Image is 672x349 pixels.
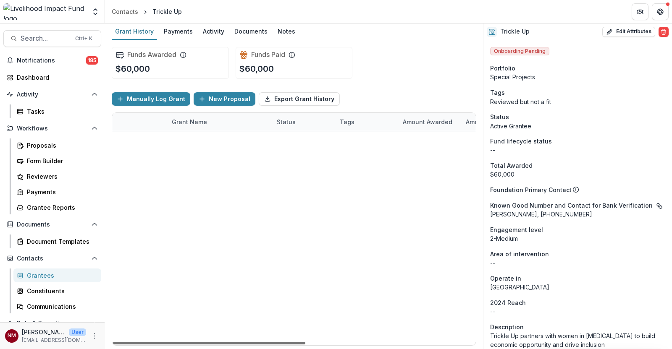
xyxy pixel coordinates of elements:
button: Open Workflows [3,122,101,135]
h2: Funds Paid [251,51,285,59]
div: Amount Awarded [398,113,461,131]
a: Document Templates [13,234,101,248]
a: Grant History [112,23,157,40]
p: [PERSON_NAME] [22,328,66,336]
div: Proposals [27,141,94,150]
div: Status [272,113,335,131]
span: Fund lifecycle status [490,137,552,146]
div: Dashboard [17,73,94,82]
button: More [89,331,100,341]
div: Grantee Reports [27,203,94,212]
a: Constituents [13,284,101,298]
div: Tags [335,117,360,126]
button: Manually Log Grant [112,92,190,106]
h2: Funds Awarded [127,51,176,59]
span: Area of intervention [490,250,549,258]
span: Contacts [17,255,88,262]
span: Engagement level [490,225,543,234]
div: Documents [231,25,271,37]
div: Payments [160,25,196,37]
a: Proposals [13,138,101,152]
div: Grant History [112,25,157,37]
a: Grantees [13,268,101,282]
span: Data & Reporting [17,320,88,327]
span: Notifications [17,57,86,64]
div: Activity [199,25,228,37]
div: Grant Name [167,113,272,131]
div: Status [272,117,301,126]
p: [PERSON_NAME], [PHONE_NUMBER] [490,210,665,219]
div: Amount Paid [461,113,524,131]
img: Livelihood Impact Fund logo [3,3,86,20]
nav: breadcrumb [108,5,185,18]
div: Document Templates [27,237,94,246]
div: $60,000 [490,170,665,179]
p: -- [490,307,665,316]
p: Amount Paid [466,117,503,126]
span: Activity [17,91,88,98]
span: Workflows [17,125,88,132]
a: Contacts [108,5,142,18]
button: New Proposal [194,92,255,106]
button: Search... [3,30,101,47]
p: $60,000 [239,63,274,75]
div: Contacts [112,7,138,16]
div: Grant Name [167,117,212,126]
a: Reviewers [13,169,101,183]
a: Dashboard [3,70,101,84]
span: 2024 Reach [490,298,526,307]
span: Status [490,112,509,121]
div: Ctrl + K [73,34,94,43]
span: Onboarding Pending [490,47,549,55]
div: Njeri Muthuri [8,333,16,339]
button: Open Contacts [3,252,101,265]
span: Operate in [490,274,521,283]
span: Description [490,323,524,331]
a: Payments [160,23,196,40]
div: Form Builder [27,156,94,165]
button: Linked binding [656,201,663,210]
span: Active Grantee [490,123,531,130]
button: Open Activity [3,88,101,101]
button: Get Help [652,3,669,20]
div: Grantees [27,271,94,280]
button: Edit Attributes [602,27,655,37]
p: $60,000 [115,63,150,75]
p: User [69,328,86,336]
div: Tags [335,113,398,131]
a: Communications [13,300,101,313]
button: Partners [632,3,648,20]
span: Search... [21,34,70,42]
a: Tasks [13,104,101,118]
div: Constituents [27,286,94,295]
a: Form Builder [13,154,101,168]
a: Documents [231,23,271,40]
button: Notifications185 [3,54,101,67]
div: Trickle Up [152,7,182,16]
p: 2-Medium [490,234,665,243]
button: Delete [659,27,669,37]
div: Amount Awarded [398,117,457,126]
div: Reviewers [27,172,94,181]
button: Open Documents [3,218,101,231]
span: 185 [86,56,98,65]
p: -- [490,146,665,154]
span: Reviewed but not a fit [490,99,551,106]
p: [GEOGRAPHIC_DATA] [490,283,665,292]
span: Tags [490,88,505,97]
a: Grantee Reports [13,201,101,214]
p: -- [490,258,665,267]
button: Export Grant History [259,92,340,106]
p: [EMAIL_ADDRESS][DOMAIN_NAME] [22,336,86,344]
p: Special Projects [490,73,665,81]
div: Notes [274,25,299,37]
p: Foundation Primary Contact [490,185,572,194]
button: Open entity switcher [89,3,101,20]
div: Communications [27,302,94,311]
span: Documents [17,221,88,228]
h2: Trickle Up [500,28,530,35]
